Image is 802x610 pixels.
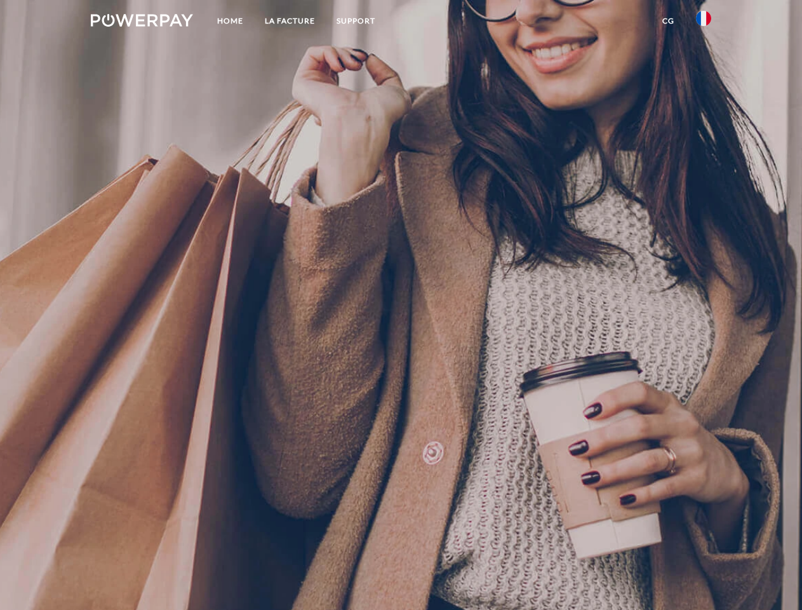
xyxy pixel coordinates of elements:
[206,10,254,32] a: Home
[326,10,386,32] a: Support
[652,10,685,32] a: CG
[696,11,711,26] img: fr
[91,14,193,27] img: logo-powerpay-white.svg
[254,10,326,32] a: LA FACTURE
